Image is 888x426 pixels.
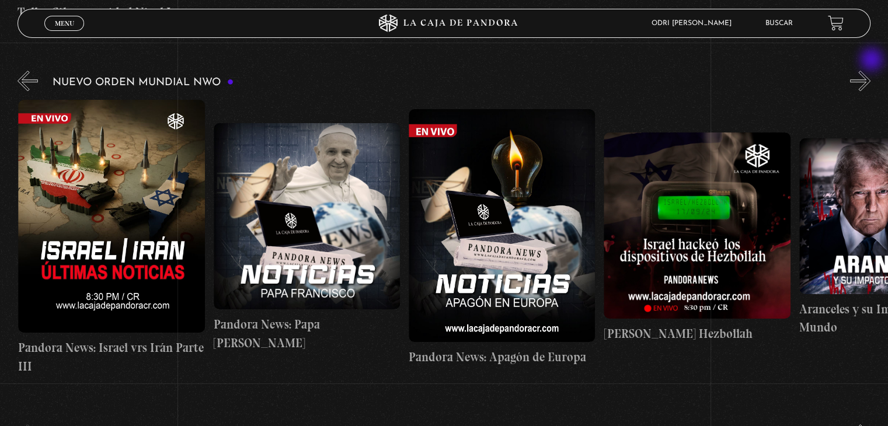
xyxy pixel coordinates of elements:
[765,20,793,27] a: Buscar
[18,100,204,375] a: Pandora News: Israel vrs Irán Parte III
[828,15,844,31] a: View your shopping cart
[18,338,204,375] h4: Pandora News: Israel vrs Irán Parte III
[214,100,400,375] a: Pandora News: Papa [PERSON_NAME]
[604,324,790,343] h4: [PERSON_NAME] Hezbollah
[55,20,74,27] span: Menu
[850,71,870,91] button: Next
[18,71,38,91] button: Previous
[409,348,595,366] h4: Pandora News: Apagón de Europa
[53,77,234,88] h3: Nuevo Orden Mundial NWO
[214,315,400,352] h4: Pandora News: Papa [PERSON_NAME]
[646,20,743,27] span: odri [PERSON_NAME]
[409,100,595,375] a: Pandora News: Apagón de Europa
[604,100,790,375] a: [PERSON_NAME] Hezbollah
[51,29,78,37] span: Cerrar
[18,3,204,22] h4: Taller Ciberseguridad Nivel I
